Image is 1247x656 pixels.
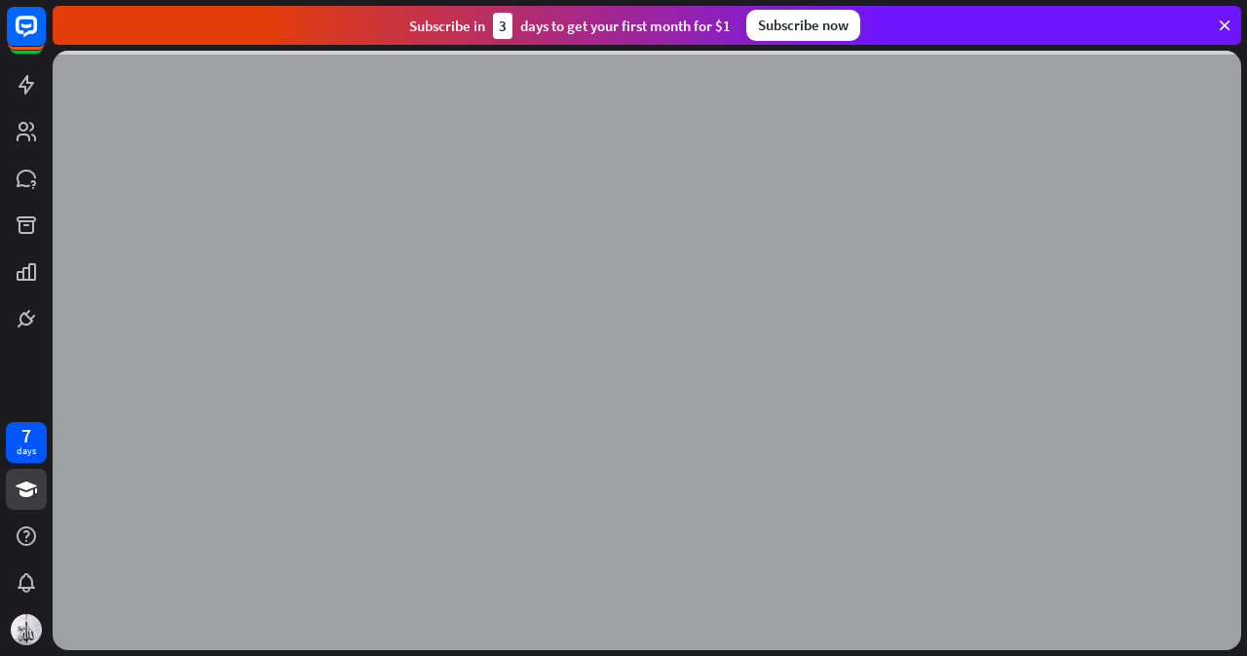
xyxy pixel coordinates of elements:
a: 7 days [6,422,47,463]
div: Subscribe now [746,10,860,41]
div: Subscribe in days to get your first month for $1 [409,13,731,39]
div: 7 [21,427,31,444]
div: days [17,444,36,458]
div: 3 [493,13,512,39]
